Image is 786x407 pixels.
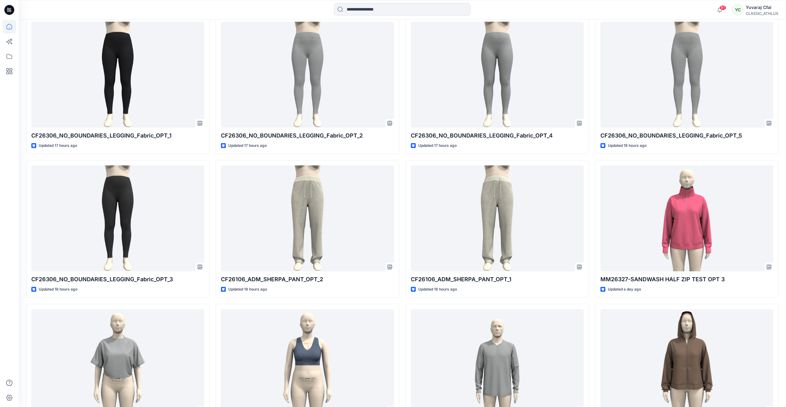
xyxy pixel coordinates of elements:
[39,142,77,149] p: Updated 17 hours ago
[418,142,457,149] p: Updated 17 hours ago
[600,131,773,140] p: CF26306_NO_BOUNDARIES_LEGGING_Fabric_OPT_5
[221,22,394,127] a: CF26306_NO_BOUNDARIES_LEGGING_Fabric_OPT_2
[719,5,726,10] span: 91
[228,142,267,149] p: Updated 17 hours ago
[600,165,773,271] a: MM26327-SANDWASH HALF ZIP TEST OPT 3
[746,4,778,11] div: Yuvaraj Cfai
[608,142,647,149] p: Updated 18 hours ago
[31,131,204,140] p: CF26306_NO_BOUNDARIES_LEGGING_Fabric_OPT_1
[746,11,778,16] div: CLASSIC_ATHLUX
[31,22,204,127] a: CF26306_NO_BOUNDARIES_LEGGING_Fabric_OPT_1
[221,165,394,271] a: CF26106_ADM_SHERPA_PANT_OPT_2
[221,131,394,140] p: CF26306_NO_BOUNDARIES_LEGGING_Fabric_OPT_2
[411,131,584,140] p: CF26306_NO_BOUNDARIES_LEGGING_Fabric_OPT_4
[418,286,457,293] p: Updated 18 hours ago
[411,165,584,271] a: CF26106_ADM_SHERPA_PANT_OPT_1
[608,286,641,293] p: Updated a day ago
[31,165,204,271] a: CF26306_NO_BOUNDARIES_LEGGING_Fabric_OPT_3
[31,275,204,284] p: CF26306_NO_BOUNDARIES_LEGGING_Fabric_OPT_3
[411,22,584,127] a: CF26306_NO_BOUNDARIES_LEGGING_Fabric_OPT_4
[411,275,584,284] p: CF26106_ADM_SHERPA_PANT_OPT_1
[228,286,267,293] p: Updated 18 hours ago
[221,275,394,284] p: CF26106_ADM_SHERPA_PANT_OPT_2
[39,286,77,293] p: Updated 18 hours ago
[732,4,743,15] div: YC
[600,22,773,127] a: CF26306_NO_BOUNDARIES_LEGGING_Fabric_OPT_5
[600,275,773,284] p: MM26327-SANDWASH HALF ZIP TEST OPT 3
